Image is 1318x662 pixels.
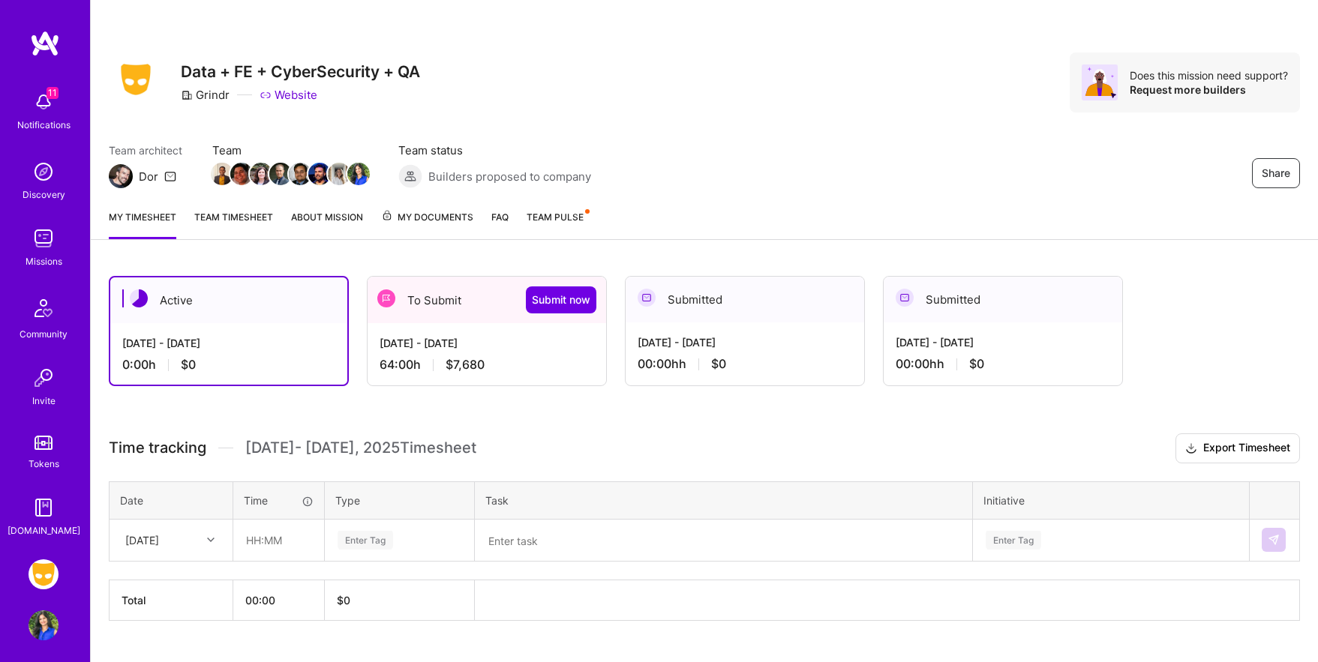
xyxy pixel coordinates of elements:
img: Submitted [638,289,656,307]
a: Website [260,87,317,103]
img: discovery [29,157,59,187]
span: Submit now [532,292,590,307]
span: Team [212,142,368,158]
img: logo [30,30,60,57]
div: Request more builders [1130,82,1288,97]
span: $7,680 [446,357,485,373]
img: bell [29,87,59,117]
span: Team architect [109,142,182,158]
i: icon CompanyGray [181,89,193,101]
div: [DATE] - [DATE] [896,334,1110,350]
span: $0 [969,356,984,372]
th: Type [325,481,475,519]
a: Team Pulse [527,209,588,239]
button: Submit now [526,286,596,313]
button: Export Timesheet [1175,433,1300,463]
img: Team Member Avatar [230,163,253,185]
img: Submitted [896,289,914,307]
div: Submitted [884,277,1122,322]
img: Team Member Avatar [289,163,311,185]
img: teamwork [29,223,59,253]
img: Team Member Avatar [328,163,350,185]
span: $ 0 [337,594,350,607]
a: Team Member Avatar [329,161,349,187]
th: Total [110,580,233,620]
img: Community [26,290,62,326]
span: Builders proposed to company [428,169,591,184]
div: Enter Tag [338,529,393,552]
div: [DATE] [125,532,159,548]
h3: Data + FE + CyberSecurity + QA [181,62,420,81]
div: Missions [26,253,62,269]
span: My Documents [381,209,473,226]
div: [DOMAIN_NAME] [8,523,80,538]
span: 11 [47,87,59,99]
a: Team timesheet [194,209,273,239]
span: $0 [711,356,726,372]
i: icon Chevron [207,536,215,544]
th: Date [110,481,233,519]
span: Share [1262,166,1290,181]
a: User Avatar [25,610,62,640]
div: Grindr [181,87,230,103]
div: [DATE] - [DATE] [638,334,852,350]
a: FAQ [491,209,509,239]
th: Task [475,481,973,519]
div: Initiative [983,493,1238,508]
a: About Mission [291,209,363,239]
span: Team Pulse [527,211,584,223]
div: Notifications [17,117,71,133]
img: Grindr: Data + FE + CyberSecurity + QA [29,559,59,589]
a: Team Member Avatar [232,161,251,187]
a: Grindr: Data + FE + CyberSecurity + QA [25,559,62,589]
div: Time [244,493,314,508]
div: Active [110,277,347,323]
div: Discovery [23,187,65,202]
img: Team Architect [109,164,133,188]
a: My timesheet [109,209,176,239]
img: Submit [1268,534,1280,546]
div: 0:00 h [122,357,335,373]
div: Does this mission need support? [1130,68,1288,82]
div: Invite [32,393,56,409]
div: Dor [139,169,158,184]
img: guide book [29,493,59,523]
div: 00:00h h [638,356,852,372]
img: Team Member Avatar [269,163,292,185]
a: Team Member Avatar [212,161,232,187]
a: Team Member Avatar [310,161,329,187]
span: Time tracking [109,439,206,457]
div: Tokens [29,456,59,472]
a: Team Member Avatar [349,161,368,187]
img: Company Logo [109,59,163,100]
input: HH:MM [234,520,323,560]
a: My Documents [381,209,473,239]
div: Submitted [626,277,864,322]
img: To Submit [377,289,395,307]
span: $0 [181,357,196,373]
img: Active [130,289,148,307]
span: [DATE] - [DATE] , 2025 Timesheet [245,439,476,457]
a: Team Member Avatar [251,161,271,187]
img: Team Member Avatar [211,163,233,185]
div: Enter Tag [986,529,1041,552]
img: User Avatar [29,610,59,640]
img: Invite [29,363,59,393]
div: 64:00 h [380,357,594,373]
div: Community [20,326,68,342]
img: Team Member Avatar [308,163,331,185]
img: Team Member Avatar [250,163,272,185]
img: Avatar [1082,64,1118,100]
a: Team Member Avatar [290,161,310,187]
a: Team Member Avatar [271,161,290,187]
i: icon Download [1185,441,1197,457]
div: [DATE] - [DATE] [122,335,335,351]
img: tokens [35,436,53,450]
div: To Submit [368,277,606,323]
div: [DATE] - [DATE] [380,335,594,351]
img: Builders proposed to company [398,164,422,188]
button: Share [1252,158,1300,188]
th: 00:00 [233,580,325,620]
img: Team Member Avatar [347,163,370,185]
div: 00:00h h [896,356,1110,372]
